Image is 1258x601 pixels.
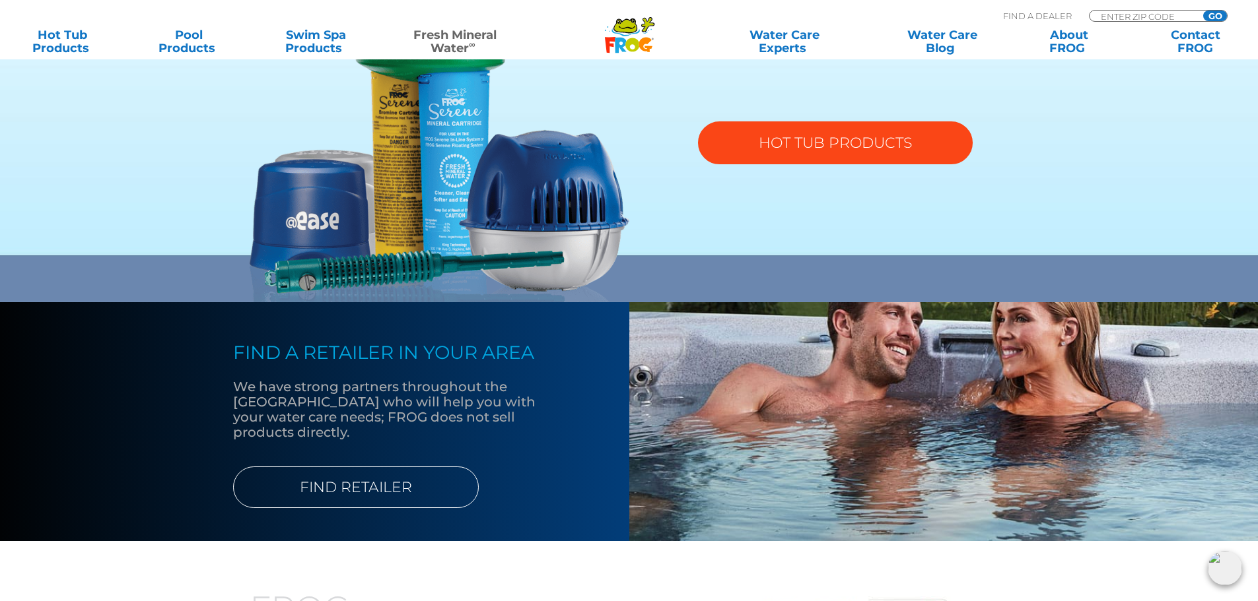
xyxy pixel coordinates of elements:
[233,466,479,508] a: FIND RETAILER
[250,16,629,302] img: fmw-hot-tub-product-v2
[1020,28,1118,55] a: AboutFROG
[1203,11,1227,21] input: GO
[698,121,973,164] a: HOT TUB PRODUCTS
[13,28,112,55] a: Hot TubProducts
[233,342,563,363] h4: FIND A RETAILER IN YOUR AREA
[1003,10,1072,22] p: Find A Dealer
[1100,11,1189,22] input: Zip Code Form
[393,28,516,55] a: Fresh MineralWater∞
[233,379,563,440] p: We have strong partners throughout the [GEOGRAPHIC_DATA] who will help you with your water care n...
[267,28,365,55] a: Swim SpaProducts
[469,39,475,49] sup: ∞
[140,28,238,55] a: PoolProducts
[1208,551,1242,585] img: openIcon
[893,28,991,55] a: Water CareBlog
[705,28,864,55] a: Water CareExperts
[1146,28,1245,55] a: ContactFROG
